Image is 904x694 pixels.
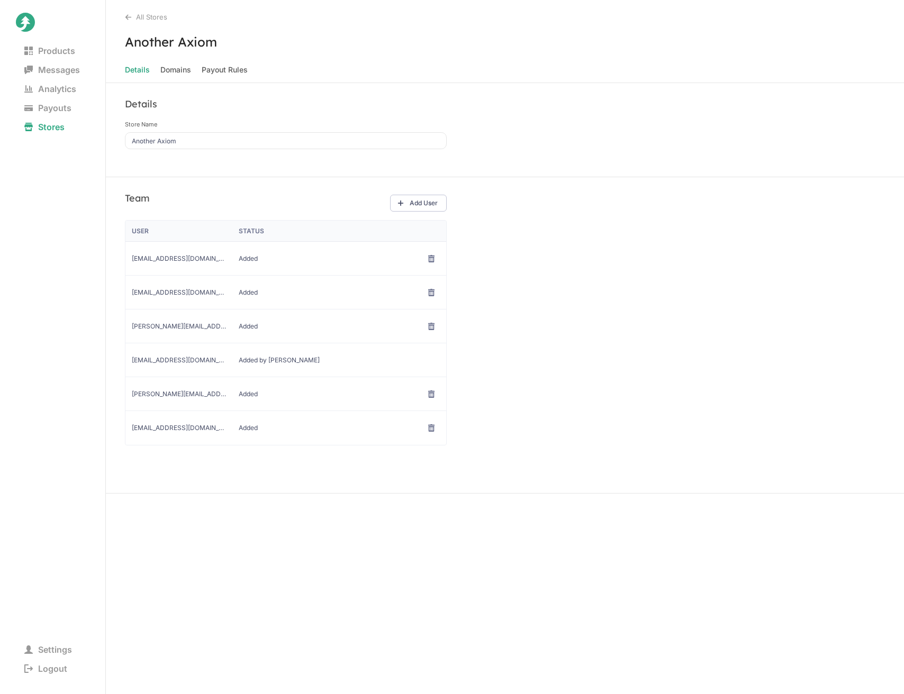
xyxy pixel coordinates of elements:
span: Payout Rules [202,62,248,77]
span: moxtra-admin@junipercreates.com [132,356,226,364]
label: Store Name [125,121,447,128]
span: jenniferl@anotheraxiom.com [132,322,226,331]
span: Domains [160,62,191,77]
span: Added [239,424,333,432]
span: Logout [16,661,76,676]
span: davidy@anotheraxiom.com [132,390,226,398]
span: Added [239,322,333,331]
span: davidn@anotheraxiom.com [132,254,226,263]
button: Add User [390,195,447,212]
span: Analytics [16,81,85,96]
h3: Another Axiom [106,34,904,50]
span: Added [239,288,333,297]
div: Status [239,227,333,235]
span: Messages [16,62,88,77]
div: All Stores [125,13,904,21]
div: User [132,227,226,235]
h3: Team [125,192,150,204]
span: Added [239,390,333,398]
span: Added by Juniper [239,356,333,364]
span: Added [239,254,333,263]
span: Payouts [16,101,80,115]
span: Details [125,62,150,77]
span: Stores [16,120,73,134]
span: Products [16,43,84,58]
h3: Details [125,98,157,110]
span: jakez@anotheraxiom.com [132,288,226,297]
span: kerestell@anotheraxiom.com [132,424,226,432]
span: Settings [16,642,80,657]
